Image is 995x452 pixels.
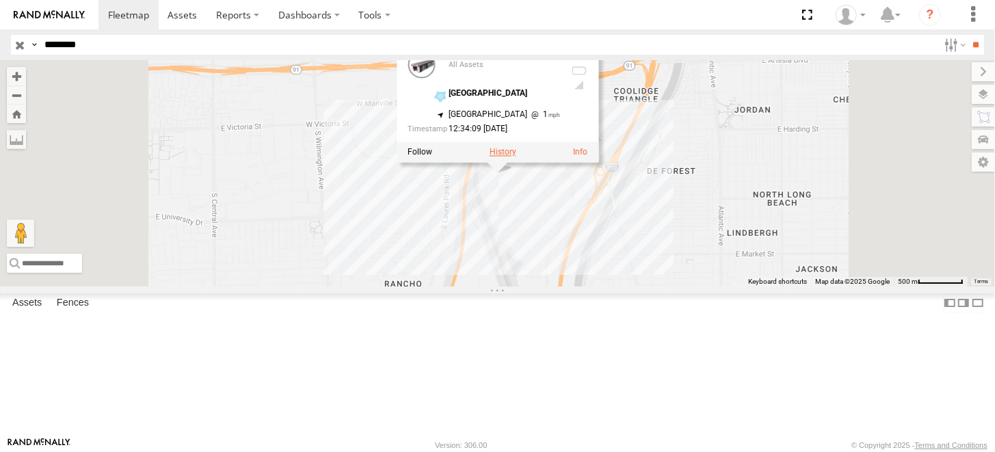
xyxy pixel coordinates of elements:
[851,441,987,449] div: © Copyright 2025 -
[408,51,435,78] a: View Asset Details
[971,293,985,313] label: Hide Summary Table
[898,278,918,285] span: 500 m
[408,125,560,134] div: Date/time of location update
[831,5,871,25] div: Zulema McIntosch
[408,148,432,157] label: Realtime tracking of Asset
[972,152,995,172] label: Map Settings
[939,35,968,55] label: Search Filter Options
[29,35,40,55] label: Search Query
[449,89,560,98] div: [GEOGRAPHIC_DATA]
[7,67,26,85] button: Zoom in
[7,105,26,123] button: Zoom Home
[449,110,527,120] span: [GEOGRAPHIC_DATA]
[527,110,560,120] span: 1
[974,278,989,284] a: Terms (opens in new tab)
[5,294,49,313] label: Assets
[915,441,987,449] a: Terms and Conditions
[815,278,890,285] span: Map data ©2025 Google
[571,66,587,77] div: No battery health information received from this device.
[7,85,26,105] button: Zoom out
[919,4,941,26] i: ?
[14,10,85,20] img: rand-logo.svg
[489,148,516,157] label: View Asset History
[573,148,587,157] a: View Asset Details
[50,294,96,313] label: Fences
[435,441,487,449] div: Version: 306.00
[7,130,26,149] label: Measure
[7,220,34,247] button: Drag Pegman onto the map to open Street View
[748,277,807,287] button: Keyboard shortcuts
[571,81,587,92] div: Last Event GSM Signal Strength
[8,438,70,452] a: Visit our Website
[957,293,970,313] label: Dock Summary Table to the Right
[943,293,957,313] label: Dock Summary Table to the Left
[894,277,968,287] button: Map Scale: 500 m per 63 pixels
[449,62,560,70] div: All Assets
